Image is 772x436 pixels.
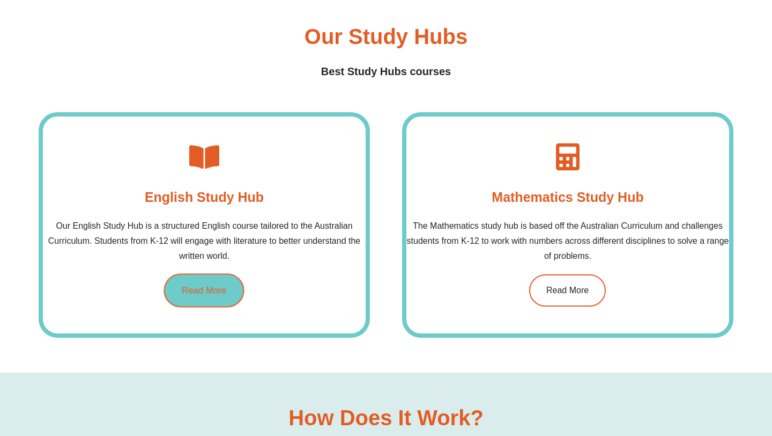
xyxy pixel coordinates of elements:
h4: Mathematics Study Hub [492,186,643,208]
h4: Best Study Hubs courses [39,63,733,80]
p: Our English Study Hub is a structured English course tailored to the Australian Curriculum. Stude... [43,219,366,264]
span: Read More [182,286,226,295]
p: The Mathematics study hub is based off the Australian Curriculum and challenges students from K-1... [406,219,729,264]
h2: How does it work? [288,407,484,428]
iframe: Chat Widget [588,315,772,436]
span: Read More [546,286,589,295]
a: Read More [164,273,244,307]
h4: English Study Hub​ [145,186,264,208]
h3: Our Study Hubs [305,26,467,47]
a: Read More [529,274,606,307]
